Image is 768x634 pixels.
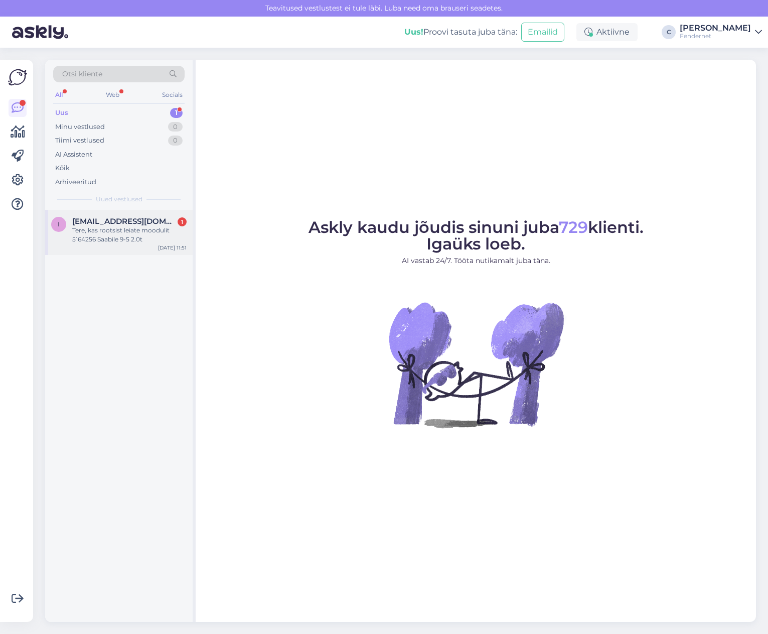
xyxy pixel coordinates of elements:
[521,23,564,42] button: Emailid
[404,26,517,38] div: Proovi tasuta juba täna:
[55,163,70,173] div: Kõik
[680,24,751,32] div: [PERSON_NAME]
[309,217,644,253] span: Askly kaudu jõudis sinuni juba klienti. Igaüks loeb.
[96,195,142,204] span: Uued vestlused
[53,88,65,101] div: All
[104,88,121,101] div: Web
[178,217,187,226] div: 1
[662,25,676,39] div: C
[55,122,105,132] div: Minu vestlused
[72,226,187,244] div: Tere, kas rootsist leiate moodulit 5164256 Saabile 9-5 2.0t
[55,150,92,160] div: AI Assistent
[170,108,183,118] div: 1
[160,88,185,101] div: Socials
[680,32,751,40] div: Fendernet
[55,108,68,118] div: Uus
[8,68,27,87] img: Askly Logo
[559,217,588,237] span: 729
[404,27,423,37] b: Uus!
[168,122,183,132] div: 0
[55,136,104,146] div: Tiimi vestlused
[158,244,187,251] div: [DATE] 11:51
[386,274,566,455] img: No Chat active
[62,69,102,79] span: Otsi kliente
[680,24,762,40] a: [PERSON_NAME]Fendernet
[72,217,177,226] span: info@topeltsidur.ee
[309,256,644,266] p: AI vastab 24/7. Tööta nutikamalt juba täna.
[58,220,60,228] span: i
[55,177,96,187] div: Arhiveeritud
[168,136,183,146] div: 0
[576,23,638,41] div: Aktiivne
